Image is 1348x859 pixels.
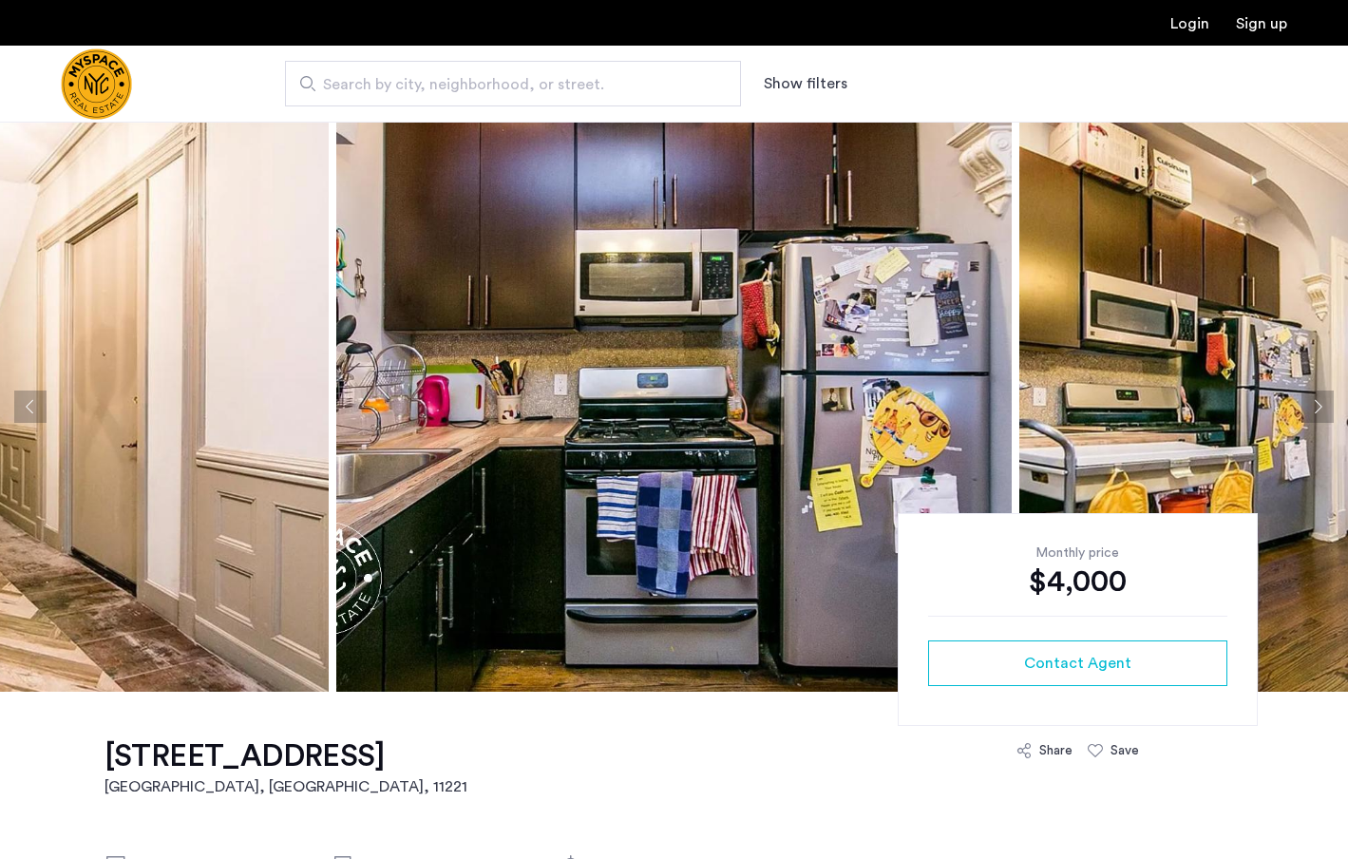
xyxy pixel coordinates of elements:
h1: [STREET_ADDRESS] [104,737,467,775]
input: Apartment Search [285,61,741,106]
h2: [GEOGRAPHIC_DATA], [GEOGRAPHIC_DATA] , 11221 [104,775,467,798]
div: Monthly price [928,544,1227,563]
span: Contact Agent [1024,652,1131,675]
a: Login [1170,16,1209,31]
img: apartment [336,122,1012,692]
img: logo [61,48,132,120]
a: Registration [1236,16,1287,31]
div: Save [1111,741,1139,760]
div: $4,000 [928,563,1227,601]
a: Cazamio Logo [61,48,132,120]
button: Previous apartment [14,391,47,423]
button: Next apartment [1301,391,1334,423]
span: Search by city, neighborhood, or street. [323,73,688,96]
button: Show or hide filters [764,72,847,95]
button: button [928,640,1227,686]
a: [STREET_ADDRESS][GEOGRAPHIC_DATA], [GEOGRAPHIC_DATA], 11221 [104,737,467,798]
div: Share [1039,741,1073,760]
